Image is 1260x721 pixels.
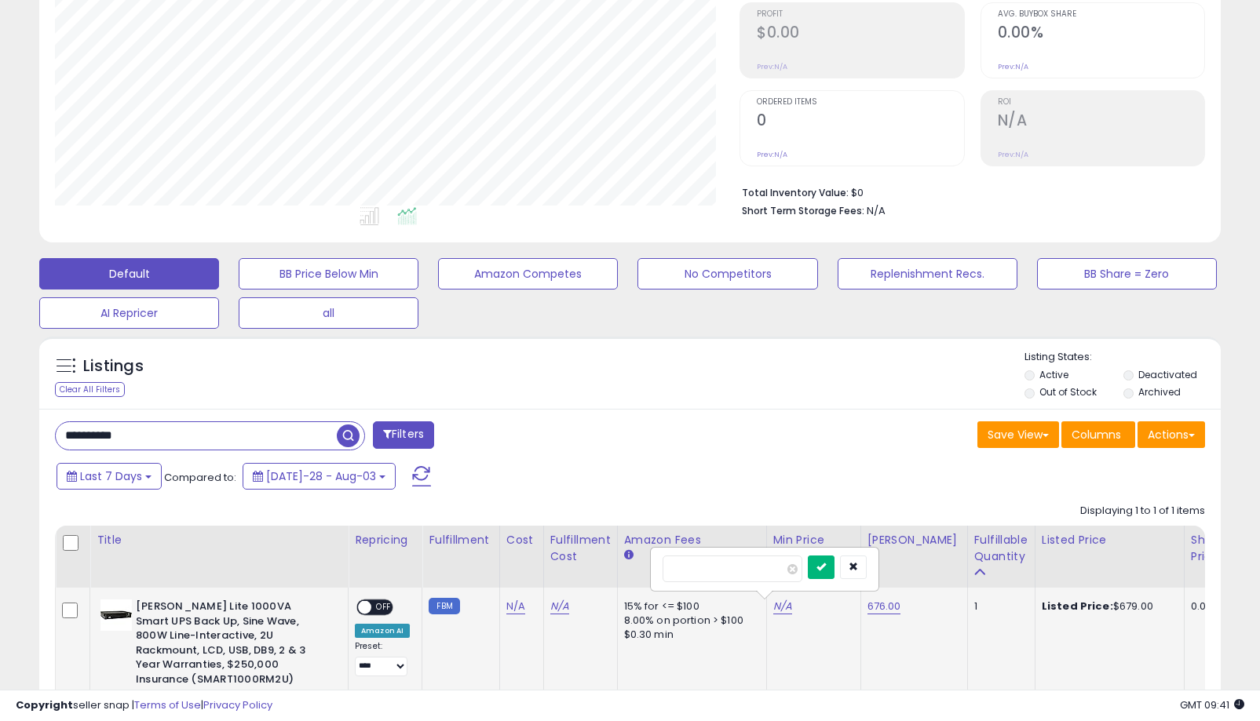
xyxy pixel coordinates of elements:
[624,614,754,628] div: 8.00% on portion > $100
[1042,532,1178,548] div: Listed Price
[355,641,410,676] div: Preset:
[867,532,961,548] div: [PERSON_NAME]
[1138,368,1197,381] label: Deactivated
[438,258,618,289] button: Amazon Competes
[80,468,142,484] span: Last 7 Days
[136,599,327,690] b: [PERSON_NAME] Lite 1000VA Smart UPS Back Up, Sine Wave, 800W Line-Interactive, 2U Rackmount, LCD,...
[355,624,410,638] div: Amazon AI
[506,599,525,614] a: N/A
[1024,350,1221,365] p: Listing States:
[1138,385,1181,399] label: Archived
[1191,599,1217,614] div: 0.00
[977,421,1059,448] button: Save View
[239,258,418,289] button: BB Price Below Min
[57,463,162,490] button: Last 7 Days
[838,258,1017,289] button: Replenishment Recs.
[1138,421,1205,448] button: Actions
[1039,368,1068,381] label: Active
[773,532,854,548] div: Min Price
[550,599,569,614] a: N/A
[757,62,787,71] small: Prev: N/A
[1180,697,1244,712] span: 2025-08-11 09:41 GMT
[637,258,817,289] button: No Competitors
[1072,427,1121,442] span: Columns
[39,258,219,289] button: Default
[1042,599,1172,614] div: $679.00
[1042,599,1113,614] b: Listed Price:
[371,601,396,614] span: OFF
[742,204,864,217] b: Short Term Storage Fees:
[506,532,537,548] div: Cost
[974,532,1028,565] div: Fulfillable Quantity
[16,697,73,712] strong: Copyright
[39,297,219,329] button: AI Repricer
[624,548,634,563] small: Amazon Fees.
[55,382,125,397] div: Clear All Filters
[266,468,376,484] span: [DATE]-28 - Aug-03
[355,532,415,548] div: Repricing
[164,470,236,485] span: Compared to:
[974,599,1023,614] div: 1
[867,203,886,218] span: N/A
[998,98,1204,107] span: ROI
[1061,421,1135,448] button: Columns
[624,628,754,642] div: $0.30 min
[243,463,396,490] button: [DATE]-28 - Aug-03
[998,24,1204,45] h2: 0.00%
[867,599,901,614] a: 676.00
[742,186,849,199] b: Total Inventory Value:
[239,297,418,329] button: all
[1080,504,1205,519] div: Displaying 1 to 1 of 1 items
[998,10,1204,19] span: Avg. Buybox Share
[100,599,132,631] img: 31TC+ShyPmL._SL40_.jpg
[550,532,611,565] div: Fulfillment Cost
[203,697,272,712] a: Privacy Policy
[624,532,760,548] div: Amazon Fees
[429,598,459,614] small: FBM
[1191,532,1222,565] div: Ship Price
[757,24,963,45] h2: $0.00
[624,599,754,614] div: 15% for <= $100
[16,698,272,713] div: seller snap | |
[757,10,963,19] span: Profit
[134,697,201,712] a: Terms of Use
[429,532,492,548] div: Fulfillment
[97,532,341,548] div: Title
[998,111,1204,133] h2: N/A
[742,182,1193,201] li: $0
[773,599,792,614] a: N/A
[998,150,1028,159] small: Prev: N/A
[757,150,787,159] small: Prev: N/A
[757,98,963,107] span: Ordered Items
[757,111,963,133] h2: 0
[1037,258,1217,289] button: BB Share = Zero
[373,421,434,449] button: Filters
[83,355,144,377] h5: Listings
[998,62,1028,71] small: Prev: N/A
[1039,385,1097,399] label: Out of Stock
